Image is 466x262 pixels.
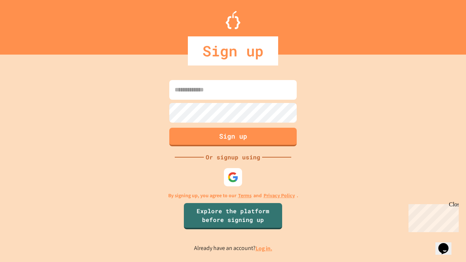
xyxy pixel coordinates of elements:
[188,36,278,65] div: Sign up
[168,192,298,199] p: By signing up, you agree to our and .
[406,201,459,232] iframe: chat widget
[204,153,262,162] div: Or signup using
[256,245,272,252] a: Log in.
[264,192,295,199] a: Privacy Policy
[435,233,459,255] iframe: chat widget
[238,192,252,199] a: Terms
[169,128,297,146] button: Sign up
[3,3,50,46] div: Chat with us now!Close
[226,11,240,29] img: Logo.svg
[184,203,282,229] a: Explore the platform before signing up
[228,172,238,183] img: google-icon.svg
[194,244,272,253] p: Already have an account?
